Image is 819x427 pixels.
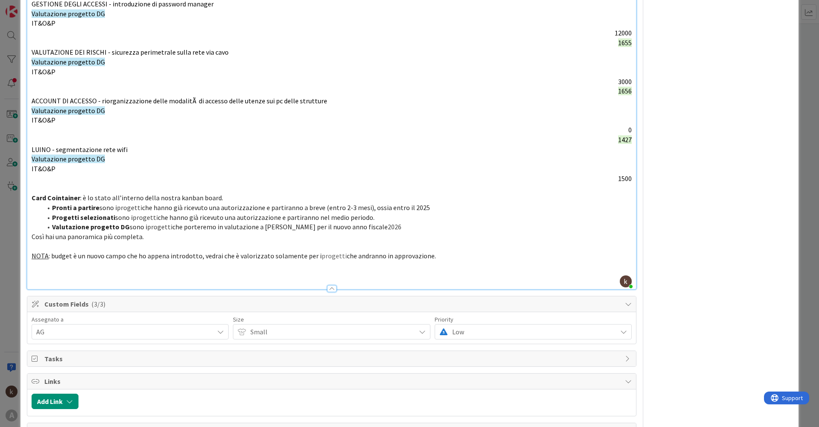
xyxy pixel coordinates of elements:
span: che andranno in approvazione. [347,252,436,260]
span: sono i [130,222,147,231]
span: ( 3/3 ) [91,300,105,308]
span: 12000 [615,29,632,37]
span: progetti [133,213,158,222]
div: Priority [435,316,632,322]
span: Così hai una panoramica più completa. [32,232,144,241]
span: : è lo stato all’interno della nostra kanban board. [80,193,223,202]
span: 1655 [618,38,632,47]
button: Add Link [32,394,78,409]
span: VALUTAZIONE DEI RISCHI - sicurezza perimetrale sulla rete via cavo [32,48,229,56]
span: Links [44,376,621,386]
span: progetti [147,222,172,231]
span: sono i [115,213,133,222]
span: Valutazione progetto DG [32,106,105,115]
span: : budget è un nuovo campo che ho appena introdotto, vedrai che è valorizzato solamente per i [49,252,322,260]
span: AG [36,327,214,337]
strong: Progetti selezionati [52,213,115,222]
span: Low [452,326,613,338]
span: 0 [628,126,632,134]
span: Valutazione progetto DG [32,155,105,163]
span: sono i [99,203,117,212]
strong: Valutazione progetto DG [52,222,130,231]
span: Valutazione progetto DG [32,58,105,66]
div: Assegnato a [32,316,229,322]
img: AAcHTtd5rm-Hw59dezQYKVkaI0MZoYjvbSZnFopdN0t8vu62=s96-c [620,275,632,287]
span: LUINO - segmentazione rete wifi [32,145,128,154]
div: Size [233,316,430,322]
span: Valutazione progetto DG [32,9,105,18]
u: NOTA [32,252,49,260]
span: IT&O&P [32,164,55,173]
span: Custom Fields [44,299,621,309]
span: progetti [322,252,347,260]
span: progetti [117,203,142,212]
span: Support [18,1,39,12]
span: 2026 [388,222,401,231]
span: Tasks [44,354,621,364]
span: 1427 [618,135,632,144]
span: IT&O&P [32,116,55,124]
span: 3000 [618,77,632,86]
span: 1656 [618,87,632,95]
strong: Pronti a partire [52,203,99,212]
span: ACCOUNT DI ACCESSO - riorganizzazione delle modalitÃ di accesso delle utenze sui pc delle strutture [32,97,327,105]
span: IT&O&P [32,67,55,76]
span: che porteremo in valutazione a [PERSON_NAME] per il nuovo anno fiscale [172,222,388,231]
span: che hanno già ricevuto una autorizzazione e partiranno a breve (entro 2-3 mesi), ossia entro il 2025 [142,203,430,212]
span: IT&O&P [32,19,55,27]
span: 1500 [618,174,632,183]
span: Small [250,326,411,338]
span: che hanno già ricevuto una autorizzazione e partiranno nel medio periodo. [158,213,375,222]
strong: Card Cointainer [32,193,80,202]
